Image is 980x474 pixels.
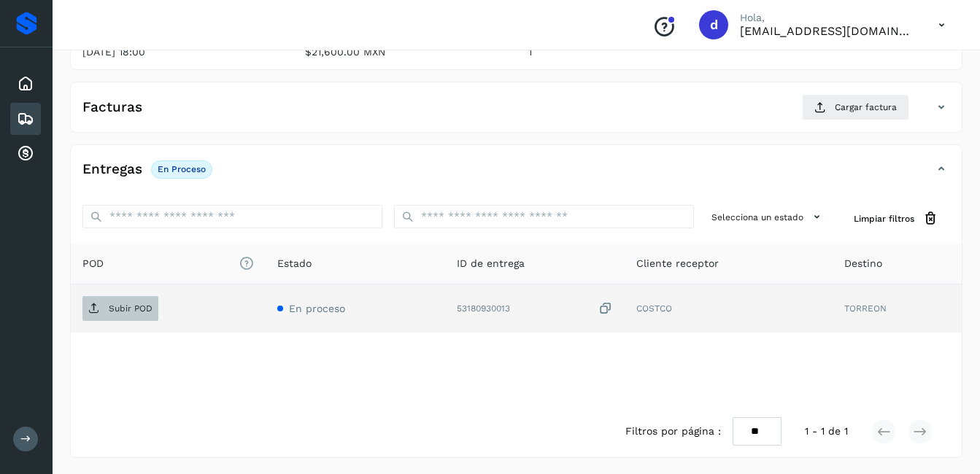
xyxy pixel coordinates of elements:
[854,212,914,225] span: Limpiar filtros
[740,24,915,38] p: dcordero@grupoterramex.com
[109,303,153,314] p: Subir POD
[71,94,962,132] div: FacturasCargar factura
[457,301,613,316] div: 53180930013
[457,256,525,271] span: ID de entrega
[10,103,41,135] div: Embarques
[802,94,909,120] button: Cargar factura
[82,296,158,321] button: Subir POD
[625,424,721,439] span: Filtros por página :
[289,303,345,314] span: En proceso
[277,256,312,271] span: Estado
[10,68,41,100] div: Inicio
[740,12,915,24] p: Hola,
[305,46,504,58] p: $21,600.00 MXN
[82,99,142,116] h4: Facturas
[805,424,848,439] span: 1 - 1 de 1
[158,164,206,174] p: En proceso
[71,157,962,193] div: EntregasEn proceso
[842,205,950,232] button: Limpiar filtros
[528,46,728,58] p: 1
[625,284,833,333] td: COSTCO
[82,46,282,58] p: [DATE] 18:00
[10,138,41,170] div: Cuentas por cobrar
[82,161,142,178] h4: Entregas
[636,256,719,271] span: Cliente receptor
[844,256,882,271] span: Destino
[706,205,830,229] button: Selecciona un estado
[833,284,962,333] td: TORREON
[835,101,897,114] span: Cargar factura
[82,256,254,271] span: POD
